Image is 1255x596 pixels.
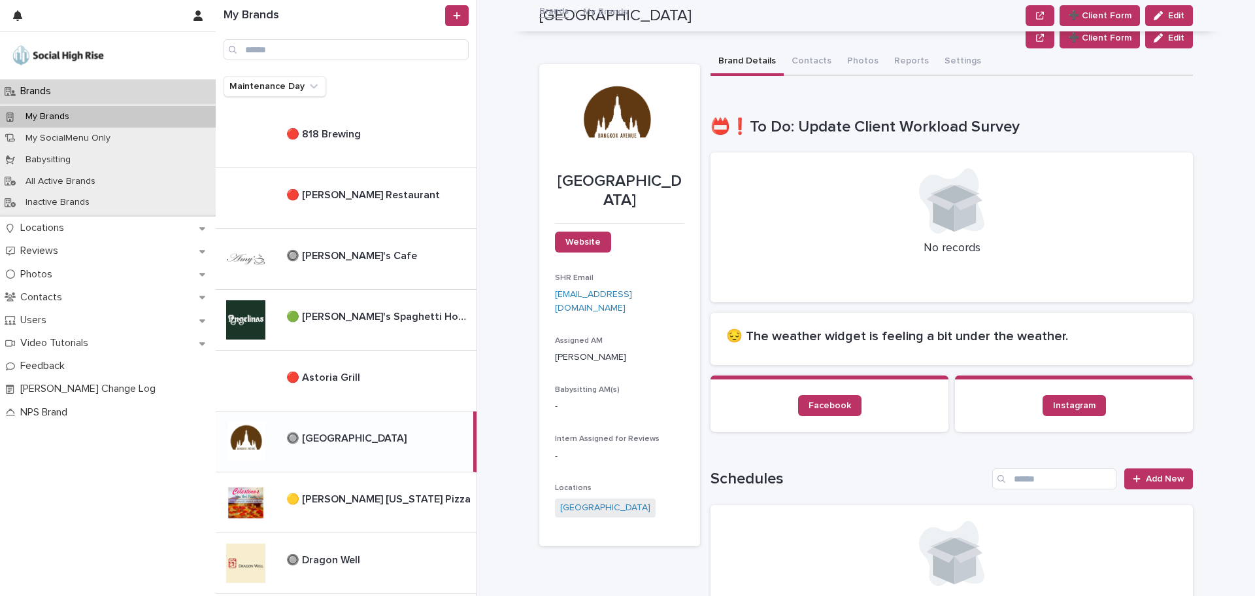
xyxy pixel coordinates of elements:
[583,3,627,18] p: My Brands
[555,484,592,492] span: Locations
[1043,395,1106,416] a: Instagram
[1124,468,1193,489] a: Add New
[711,48,784,76] button: Brand Details
[555,351,684,364] p: [PERSON_NAME]
[216,533,477,594] a: 🔘 Dragon Well🔘 Dragon Well
[15,360,75,372] p: Feedback
[15,133,121,144] p: My SocialMenu Only
[216,168,477,229] a: 🔴 [PERSON_NAME] Restaurant🔴 [PERSON_NAME] Restaurant
[1060,27,1140,48] button: ➕ Client Form
[555,337,603,345] span: Assigned AM
[216,290,477,351] a: 🟢 [PERSON_NAME]'s Spaghetti House🟢 [PERSON_NAME]'s Spaghetti House
[224,39,469,60] input: Search
[555,449,684,463] p: -
[15,314,57,326] p: Users
[726,241,1177,256] p: No records
[224,76,326,97] button: Maintenance Day
[15,197,100,208] p: Inactive Brands
[726,328,1177,344] h2: 😔 The weather widget is feeling a bit under the weather.
[711,470,987,489] h1: Schedules
[1168,33,1184,43] span: Edit
[839,48,886,76] button: Photos
[798,395,862,416] a: Facebook
[560,501,650,515] a: [GEOGRAPHIC_DATA]
[286,552,363,567] p: 🔘 Dragon Well
[555,290,632,313] a: [EMAIL_ADDRESS][DOMAIN_NAME]
[216,472,477,533] a: 🟡 [PERSON_NAME] [US_STATE] Pizza🟡 [PERSON_NAME] [US_STATE] Pizza
[784,48,839,76] button: Contacts
[992,468,1116,489] input: Search
[711,118,1193,137] h1: 📛❗To Do: Update Client Workload Survey
[555,274,594,282] span: SHR Email
[286,369,363,384] p: 🔴 Astoria Grill
[15,383,166,395] p: [PERSON_NAME] Change Log
[15,111,80,122] p: My Brands
[15,245,69,257] p: Reviews
[565,237,601,247] span: Website
[15,406,78,419] p: NPS Brand
[15,337,99,349] p: Video Tutorials
[15,268,63,281] p: Photos
[1053,401,1096,410] span: Instagram
[286,247,420,262] p: 🔘 [PERSON_NAME]'s Cafe
[216,351,477,412] a: 🔴 Astoria Grill🔴 Astoria Grill
[10,43,106,69] img: o5DnuTxEQV6sW9jFYBBf
[539,3,569,18] a: Brands
[555,172,684,210] p: [GEOGRAPHIC_DATA]
[1068,31,1131,44] span: ➕ Client Form
[886,48,937,76] button: Reports
[1146,474,1184,483] span: Add New
[809,401,851,410] span: Facebook
[286,308,474,323] p: 🟢 [PERSON_NAME]'s Spaghetti House
[216,107,477,168] a: 🔴 818 Brewing🔴 818 Brewing
[937,48,989,76] button: Settings
[1145,27,1193,48] button: Edit
[216,229,477,290] a: 🔘 [PERSON_NAME]'s Cafe🔘 [PERSON_NAME]'s Cafe
[15,291,73,304] p: Contacts
[286,186,443,202] p: 🔴 [PERSON_NAME] Restaurant
[286,126,363,141] p: 🔴 818 Brewing
[15,154,81,166] p: Babysitting
[224,9,443,23] h1: My Brands
[15,222,75,234] p: Locations
[555,386,620,394] span: Babysitting AM(s)
[15,85,61,97] p: Brands
[555,400,684,413] p: -
[15,176,106,187] p: All Active Brands
[286,491,473,506] p: 🟡 [PERSON_NAME] [US_STATE] Pizza
[286,430,409,445] p: 🔘 [GEOGRAPHIC_DATA]
[216,412,477,472] a: 🔘 [GEOGRAPHIC_DATA]🔘 [GEOGRAPHIC_DATA]
[555,232,611,253] a: Website
[555,435,660,443] span: Intern Assigned for Reviews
